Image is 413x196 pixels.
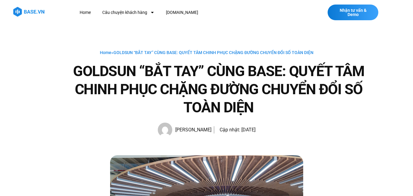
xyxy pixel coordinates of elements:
[75,7,295,18] nav: Menu
[113,50,313,55] span: GOLDSUN “BẮT TAY” CÙNG BASE: QUYẾT TÂM CHINH PHỤC CHẶNG ĐƯỜNG CHUYỂN ĐỔI SỐ TOÀN DIỆN
[158,123,211,137] a: Picture of Hạnh Hoàng [PERSON_NAME]
[334,8,372,17] span: Nhận tư vấn & Demo
[100,50,313,55] span: »
[75,7,95,18] a: Home
[328,5,378,20] a: Nhận tư vấn & Demo
[100,50,111,55] a: Home
[98,7,159,18] a: Câu chuyện khách hàng
[241,127,256,133] time: [DATE]
[172,126,211,134] span: [PERSON_NAME]
[158,123,172,137] img: Picture of Hạnh Hoàng
[220,127,240,133] span: Cập nhật:
[161,7,203,18] a: [DOMAIN_NAME]
[62,62,376,117] h1: GOLDSUN “BẮT TAY” CÙNG BASE: QUYẾT TÂM CHINH PHỤC CHẶNG ĐƯỜNG CHUYỂN ĐỔI SỐ TOÀN DIỆN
